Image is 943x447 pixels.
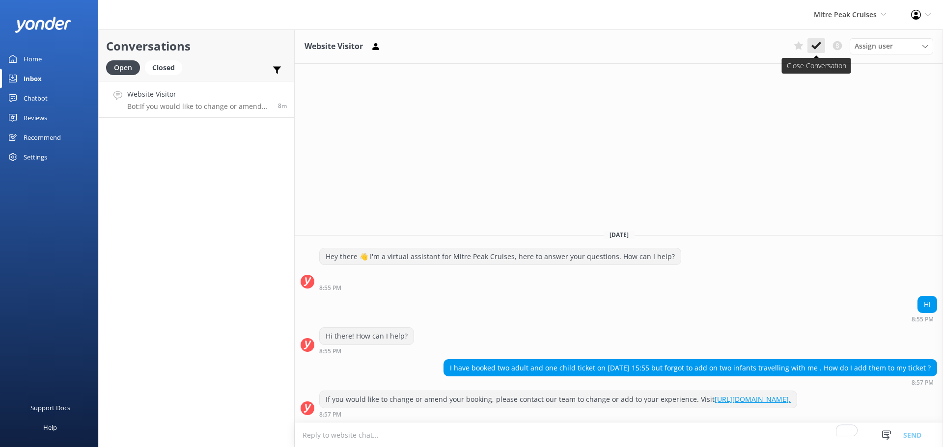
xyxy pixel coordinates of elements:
[43,418,57,437] div: Help
[295,423,943,447] textarea: To enrich screen reader interactions, please activate Accessibility in Grammarly extension settings
[912,380,934,386] strong: 8:57 PM
[912,316,937,322] div: Sep 27 2025 08:55pm (UTC +12:00) Pacific/Auckland
[320,391,797,408] div: If you would like to change or amend your booking, please contact our team to change or add to yo...
[127,102,271,111] p: Bot: If you would like to change or amend your booking, please contact our team to change or add ...
[814,10,877,19] span: Mitre Peak Cruises
[24,88,48,108] div: Chatbot
[320,328,414,344] div: Hi there! How can I help?
[319,284,681,291] div: Sep 27 2025 08:55pm (UTC +12:00) Pacific/Auckland
[24,147,47,167] div: Settings
[24,108,47,128] div: Reviews
[145,60,182,75] div: Closed
[319,411,797,418] div: Sep 27 2025 08:57pm (UTC +12:00) Pacific/Auckland
[319,347,414,354] div: Sep 27 2025 08:55pm (UTC +12:00) Pacific/Auckland
[918,296,937,313] div: Hi
[106,62,145,73] a: Open
[106,37,287,55] h2: Conversations
[24,128,61,147] div: Recommend
[444,379,937,386] div: Sep 27 2025 08:57pm (UTC +12:00) Pacific/Auckland
[106,60,140,75] div: Open
[15,17,71,33] img: yonder-white-logo.png
[319,412,341,418] strong: 8:57 PM
[99,81,294,118] a: Website VisitorBot:If you would like to change or amend your booking, please contact our team to ...
[319,285,341,291] strong: 8:55 PM
[145,62,187,73] a: Closed
[278,102,287,110] span: Sep 27 2025 08:57pm (UTC +12:00) Pacific/Auckland
[850,38,933,54] div: Assign User
[444,360,937,376] div: I have booked two adult and one child ticket on [DATE] 15:55 but forgot to add on two infants tra...
[24,49,42,69] div: Home
[30,398,70,418] div: Support Docs
[305,40,363,53] h3: Website Visitor
[715,394,791,404] a: [URL][DOMAIN_NAME].
[855,41,893,52] span: Assign user
[319,348,341,354] strong: 8:55 PM
[24,69,42,88] div: Inbox
[320,248,681,265] div: Hey there 👋 I'm a virtual assistant for Mitre Peak Cruises, here to answer your questions. How ca...
[604,231,635,239] span: [DATE]
[912,316,934,322] strong: 8:55 PM
[127,89,271,100] h4: Website Visitor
